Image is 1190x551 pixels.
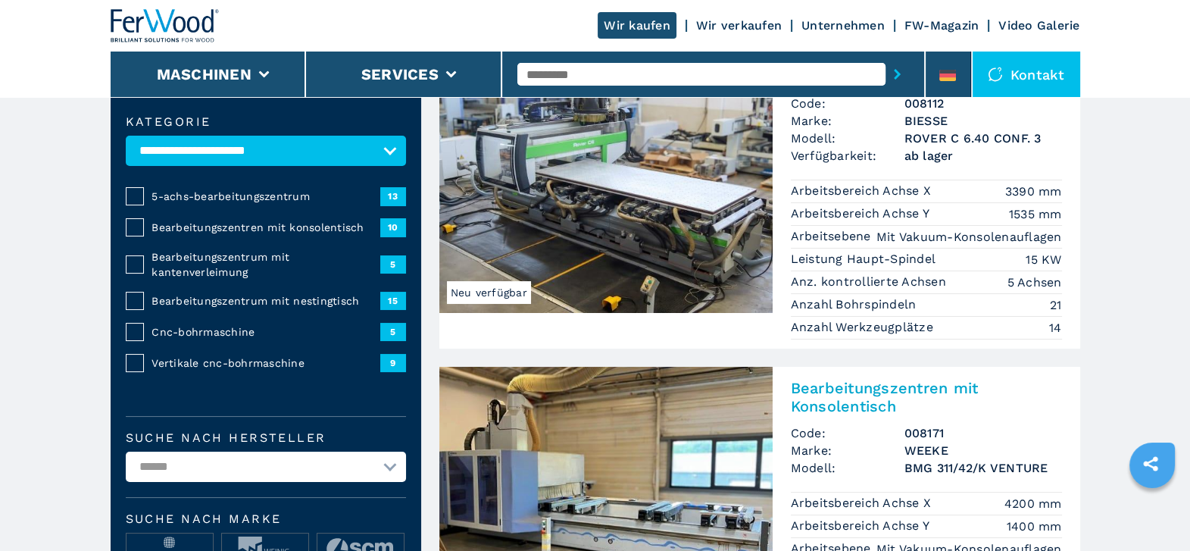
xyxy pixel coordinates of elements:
h3: WEEKE [904,442,1062,459]
h3: BIESSE [904,112,1062,130]
span: Verfügbarkeit: [791,147,904,164]
span: Vertikale cnc-bohrmaschine [151,355,379,371]
span: Modell: [791,459,904,477]
span: Modell: [791,130,904,147]
span: Bearbeitungszentren mit konsolentisch [151,220,379,235]
span: 5 [380,323,406,341]
span: Bearbeitungszentrum mit nestingtisch [151,293,379,308]
span: 9 [380,354,406,372]
a: Video Galerie [998,18,1079,33]
a: Wir kaufen [598,12,676,39]
p: Arbeitsbereich Achse Y [791,205,934,222]
span: Cnc-bohrmaschine [151,324,379,340]
h3: ROVER C 6.40 CONF. 3 [904,130,1062,147]
p: Leistung Haupt-Spindel [791,251,940,268]
p: Arbeitsbereich Achse X [791,495,935,512]
h3: BMG 311/42/K VENTURE [904,459,1062,477]
img: Kontakt [988,67,1003,82]
em: 21 [1050,296,1062,314]
span: 5 [380,255,406,274]
span: Code: [791,95,904,112]
em: 1400 mm [1007,518,1062,535]
label: Suche nach Hersteller [126,432,406,444]
p: Anzahl Bohrspindeln [791,296,920,313]
a: Wir verkaufen [696,18,782,33]
span: Suche nach Marke [126,513,406,525]
img: Ferwood [111,9,220,42]
h3: 008112 [904,95,1062,112]
button: Maschinen [157,65,251,83]
em: 5 Achsen [1007,274,1062,291]
span: 5-achs-bearbeitungszentrum [151,189,379,204]
p: Arbeitsebene [791,228,875,245]
a: FW-Magazin [904,18,979,33]
em: 3390 mm [1005,183,1062,200]
div: Kontakt [973,52,1080,97]
span: Code: [791,424,904,442]
iframe: Chat [1126,483,1179,540]
h3: 008171 [904,424,1062,442]
a: sharethis [1132,445,1170,483]
a: Unternehmen [801,18,885,33]
span: 15 [380,292,406,310]
span: Marke: [791,112,904,130]
em: 4200 mm [1004,495,1062,512]
span: Marke: [791,442,904,459]
button: Services [361,65,439,83]
em: Mit Vakuum-Konsolenauflagen [876,228,1062,246]
a: 5-Achs-Bearbeitungszentrum BIESSE ROVER C 6.40 CONF. 3Neu verfügbar5-Achs-BearbeitungszentrumCode... [439,55,1080,349]
em: 14 [1049,319,1062,337]
span: 13 [380,187,406,205]
h2: Bearbeitungszentren mit Konsolentisch [791,379,1062,415]
button: submit-button [885,57,909,92]
em: 1535 mm [1009,205,1062,223]
p: Anz. kontrollierte Achsen [791,274,951,290]
p: Anzahl Werkzeugplätze [791,319,938,336]
img: 5-Achs-Bearbeitungszentrum BIESSE ROVER C 6.40 CONF. 3 [439,55,773,313]
span: ab lager [904,147,1062,164]
p: Arbeitsbereich Achse X [791,183,935,199]
span: Neu verfügbar [447,281,531,304]
label: Kategorie [126,116,406,128]
em: 15 KW [1026,251,1061,268]
span: Bearbeitungszentrum mit kantenverleimung [151,249,379,280]
span: 10 [380,218,406,236]
p: Arbeitsbereich Achse Y [791,518,934,534]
